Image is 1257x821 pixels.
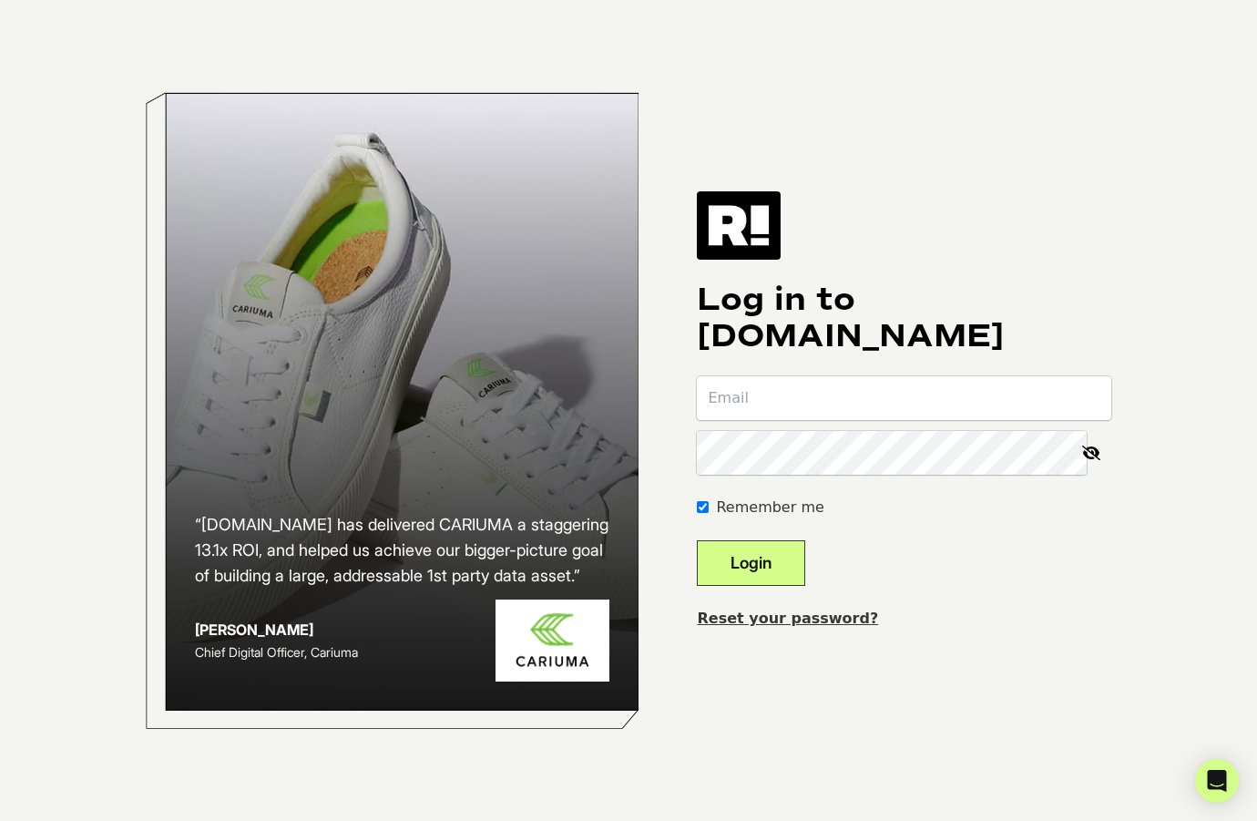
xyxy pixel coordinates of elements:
[496,600,609,682] img: Cariuma
[195,512,610,589] h2: “[DOMAIN_NAME] has delivered CARIUMA a staggering 13.1x ROI, and helped us achieve our bigger-pic...
[697,610,878,627] a: Reset your password?
[697,376,1111,420] input: Email
[195,644,358,660] span: Chief Digital Officer, Cariuma
[716,497,823,518] label: Remember me
[697,282,1111,354] h1: Log in to [DOMAIN_NAME]
[697,191,781,259] img: Retention.com
[1195,759,1239,803] div: Open Intercom Messenger
[195,621,313,639] strong: [PERSON_NAME]
[697,540,805,586] button: Login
